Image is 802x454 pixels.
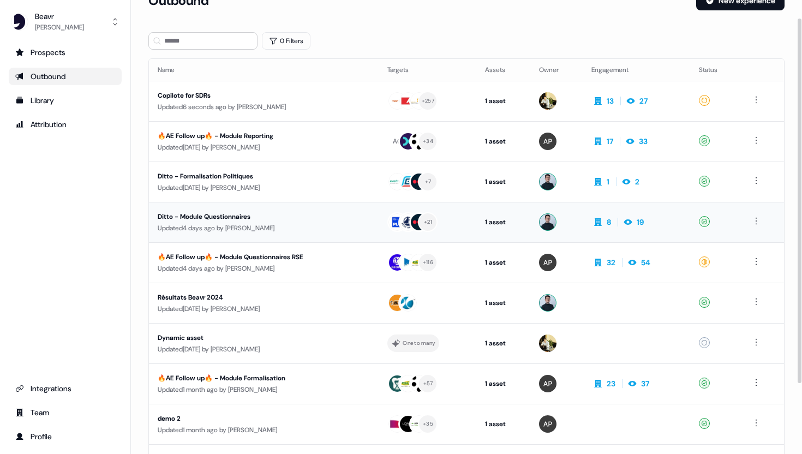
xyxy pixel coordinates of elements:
th: Targets [379,59,476,81]
div: 🔥AE Follow up🔥 - Module Questionnaires RSE [158,252,358,262]
div: Updated 4 days ago by [PERSON_NAME] [158,223,370,234]
div: + 35 [423,419,433,429]
div: Updated 6 seconds ago by [PERSON_NAME] [158,101,370,112]
div: 1 asset [485,217,522,228]
div: + 57 [423,379,433,389]
div: + 116 [423,258,433,267]
img: Armand [539,334,556,352]
th: Owner [530,59,583,81]
div: 2 [635,176,639,187]
div: 1 asset [485,297,522,308]
button: 0 Filters [262,32,310,50]
div: Updated 1 month ago by [PERSON_NAME] [158,384,370,395]
div: 1 asset [485,95,522,106]
div: Updated [DATE] by [PERSON_NAME] [158,303,370,314]
div: 54 [641,257,650,268]
div: Integrations [15,383,115,394]
a: Go to prospects [9,44,122,61]
div: Outbound [15,71,115,82]
a: Go to profile [9,428,122,445]
div: 1 asset [485,176,522,187]
div: 1 [607,176,609,187]
th: Name [149,59,379,81]
div: Library [15,95,115,106]
div: Résultats Beavr 2024 [158,292,358,303]
div: Updated 1 month ago by [PERSON_NAME] [158,425,370,435]
div: Updated [DATE] by [PERSON_NAME] [158,142,370,153]
div: Profile [15,431,115,442]
th: Assets [476,59,530,81]
div: Updated [DATE] by [PERSON_NAME] [158,344,370,355]
button: Beavr[PERSON_NAME] [9,9,122,35]
div: 37 [641,378,649,389]
div: 1 asset [485,378,522,389]
div: Beavr [35,11,84,22]
div: Prospects [15,47,115,58]
div: Ditto - Module Questionnaires [158,211,358,222]
th: Status [690,59,741,81]
a: Go to outbound experience [9,68,122,85]
div: Updated 4 days ago by [PERSON_NAME] [158,263,370,274]
img: Alexis [539,375,556,392]
div: Dynamic asset [158,332,358,343]
img: Alexis [539,254,556,271]
div: 32 [607,257,615,268]
th: Engagement [583,59,690,81]
img: Ugo [539,294,556,312]
div: One to many [403,338,435,348]
div: 1 asset [485,338,522,349]
a: Go to integrations [9,380,122,397]
div: + 21 [424,217,432,227]
div: 23 [607,378,615,389]
div: + 34 [423,136,433,146]
div: 🔥AE Follow up🔥 - Module Formalisation [158,373,358,384]
a: Go to templates [9,92,122,109]
img: Alexis [539,415,556,433]
a: Go to attribution [9,116,122,133]
div: Copilote for SDRs [158,90,358,101]
div: [PERSON_NAME] [35,22,84,33]
img: Alexis [539,133,556,150]
a: Go to team [9,404,122,421]
div: 1 asset [485,419,522,429]
div: 8 [607,217,611,228]
div: 17 [607,136,613,147]
div: 19 [637,217,644,228]
div: 1 asset [485,257,522,268]
div: 1 asset [485,136,522,147]
img: Armand [539,92,556,110]
div: + 7 [425,177,432,187]
div: AC [393,136,402,147]
div: 13 [607,95,614,106]
div: 33 [639,136,648,147]
div: Ditto - Formalisation Politiques [158,171,358,182]
img: Ugo [539,173,556,190]
div: demo 2 [158,413,358,424]
div: Updated [DATE] by [PERSON_NAME] [158,182,370,193]
div: + 257 [422,96,434,106]
div: Team [15,407,115,418]
div: 27 [639,95,648,106]
img: Ugo [539,213,556,231]
div: Attribution [15,119,115,130]
div: 🔥AE Follow up🔥 - Module Reporting [158,130,358,141]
